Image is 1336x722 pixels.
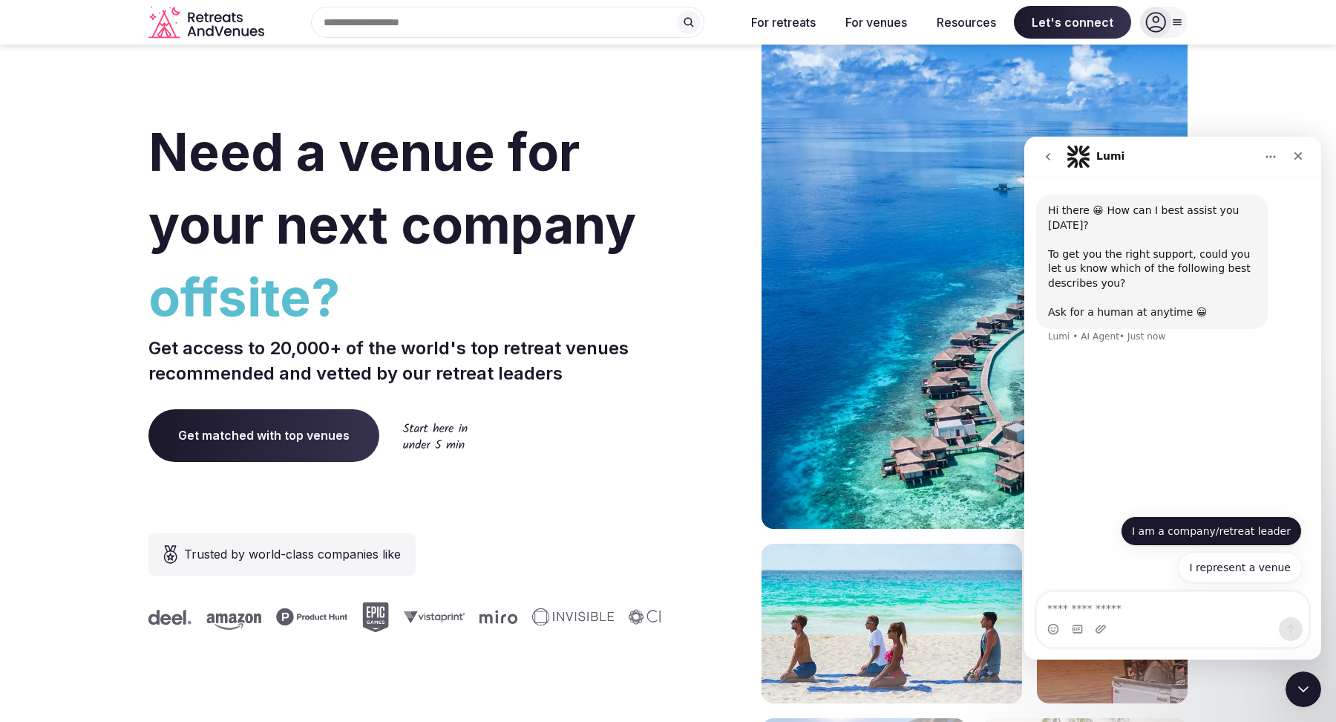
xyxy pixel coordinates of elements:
svg: Miro company logo [479,610,517,624]
span: Let's connect [1014,6,1131,39]
p: Get access to 20,000+ of the world's top retreat venues recommended and vetted by our retreat lea... [148,336,662,386]
span: Need a venue for your next company [148,120,636,256]
span: offsite? [148,261,662,334]
a: Visit the homepage [148,6,267,39]
span: Trusted by world-class companies like [184,545,401,563]
a: Get matched with top venues [148,409,379,461]
iframe: Intercom live chat [1024,137,1321,660]
button: Resources [925,6,1008,39]
button: For retreats [739,6,828,39]
iframe: Intercom live chat [1286,671,1321,707]
svg: Retreats and Venues company logo [148,6,267,39]
svg: Epic Games company logo [362,602,389,632]
svg: Vistaprint company logo [404,611,465,623]
svg: Deel company logo [148,610,191,625]
svg: Invisible company logo [532,608,614,626]
button: For venues [834,6,919,39]
img: Start here in under 5 min [403,423,468,449]
img: yoga on tropical beach [762,544,1022,703]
